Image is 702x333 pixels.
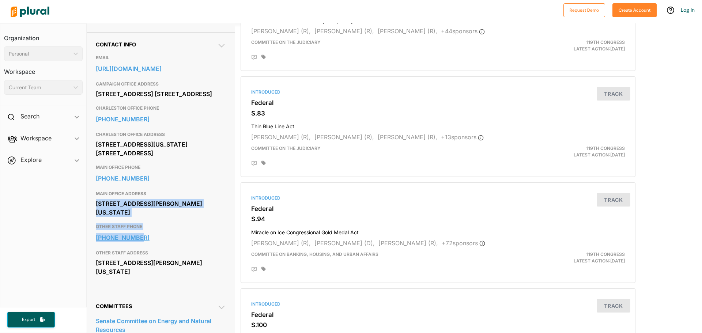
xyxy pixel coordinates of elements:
h4: Miracle on Ice Congressional Gold Medal Act [251,226,625,236]
h3: MAIN OFFICE PHONE [96,163,226,172]
div: [STREET_ADDRESS][PERSON_NAME][US_STATE] [96,257,226,277]
button: Request Demo [563,3,605,17]
h3: Federal [251,205,625,212]
h3: CHARLESTON OFFICE ADDRESS [96,130,226,139]
div: [STREET_ADDRESS] [STREET_ADDRESS] [96,88,226,99]
a: Create Account [612,6,657,14]
button: Export [7,312,55,328]
div: Latest Action: [DATE] [502,251,630,264]
span: Committee on the Judiciary [251,145,321,151]
div: Add tags [261,266,266,272]
h4: Thin Blue Line Act [251,120,625,130]
span: Committee on Banking, Housing, and Urban Affairs [251,251,378,257]
div: Introduced [251,89,625,95]
div: Current Team [9,84,71,91]
span: + 72 sponsor s [442,239,485,247]
span: [PERSON_NAME] (R), [251,133,311,141]
span: [PERSON_NAME] (R), [378,27,437,35]
div: [STREET_ADDRESS][PERSON_NAME][US_STATE] [96,198,226,218]
span: Committee on the Judiciary [251,39,321,45]
h3: OTHER STAFF PHONE [96,222,226,231]
div: Introduced [251,195,625,201]
span: 119th Congress [586,251,625,257]
div: Add Position Statement [251,54,257,60]
span: [PERSON_NAME] (R), [314,133,374,141]
div: Add tags [261,54,266,60]
button: Track [597,299,630,313]
button: Create Account [612,3,657,17]
div: [STREET_ADDRESS][US_STATE] [STREET_ADDRESS] [96,139,226,159]
div: Add Position Statement [251,160,257,166]
h3: Federal [251,311,625,318]
a: [PHONE_NUMBER] [96,232,226,243]
span: 119th Congress [586,145,625,151]
h3: Federal [251,99,625,106]
span: [PERSON_NAME] (R), [378,239,438,247]
h3: CHARLESTON OFFICE PHONE [96,104,226,113]
a: Request Demo [563,6,605,14]
span: Export [17,317,40,323]
div: Latest Action: [DATE] [502,145,630,158]
h3: MAIN OFFICE ADDRESS [96,189,226,198]
span: 119th Congress [586,39,625,45]
h3: Organization [4,27,83,43]
h3: S.83 [251,110,625,117]
button: Track [597,193,630,207]
div: Add tags [261,160,266,166]
a: [PHONE_NUMBER] [96,114,226,125]
span: [PERSON_NAME] (D), [314,239,375,247]
a: [PHONE_NUMBER] [96,173,226,184]
span: [PERSON_NAME] (R), [314,27,374,35]
span: [PERSON_NAME] (R), [378,133,437,141]
a: Log In [681,7,695,13]
span: [PERSON_NAME] (R), [251,27,311,35]
h2: Search [20,112,39,120]
h3: S.94 [251,215,625,223]
div: Latest Action: [DATE] [502,39,630,52]
div: Add Position Statement [251,266,257,272]
h3: EMAIL [96,53,226,62]
div: Introduced [251,301,625,307]
h3: OTHER STAFF ADDRESS [96,249,226,257]
span: Contact Info [96,41,136,48]
span: [PERSON_NAME] (R), [251,239,311,247]
span: Committees [96,303,132,309]
h3: CAMPAIGN OFFICE ADDRESS [96,80,226,88]
span: + 44 sponsor s [441,27,485,35]
div: Personal [9,50,71,58]
a: [URL][DOMAIN_NAME] [96,63,226,74]
span: + 13 sponsor s [441,133,484,141]
h3: Workspace [4,61,83,77]
button: Track [597,87,630,101]
h3: S.100 [251,321,625,329]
